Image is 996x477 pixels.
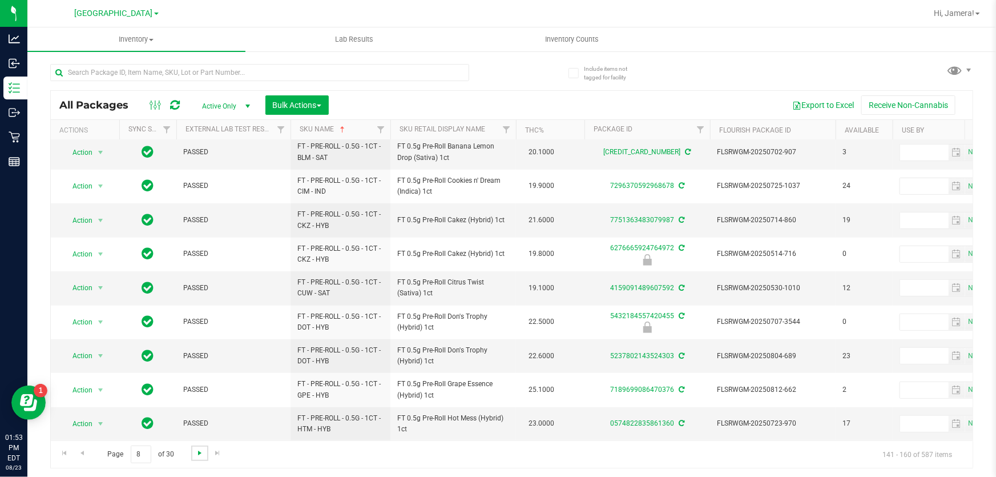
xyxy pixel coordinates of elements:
span: 19.9000 [523,178,560,194]
span: Sync from Compliance System [677,244,684,252]
span: 141 - 160 of 587 items [873,446,961,463]
span: select [94,246,108,262]
span: FT - PRE-ROLL - 0.5G - 1CT - CUW - SAT [297,277,384,299]
span: Page of 30 [98,446,184,463]
div: Actions [59,126,115,134]
span: Set Current date [965,348,985,364]
span: In Sync [142,280,154,296]
a: 0574822835861360 [610,419,674,427]
span: select [94,416,108,432]
span: Sync from Compliance System [677,312,684,320]
span: Sync from Compliance System [677,216,684,224]
span: Action [62,382,93,398]
div: Administrative Hold [583,322,712,333]
a: Available [845,126,879,134]
a: Use By [902,126,924,134]
a: 4159091489607592 [610,284,674,292]
span: 20.1000 [523,144,560,161]
span: select [965,314,984,330]
span: select [94,178,108,194]
span: Lab Results [320,34,389,45]
span: FT 0.5g Pre-Roll Banana Lemon Drop (Sativa) 1ct [397,141,509,163]
span: Set Current date [965,280,985,296]
a: Go to the last page [209,446,226,461]
a: Sync Status [128,125,172,133]
a: THC% [525,126,544,134]
span: 0 [842,316,886,327]
span: select [965,145,984,161]
a: Sku Retail Display Name [400,125,485,133]
span: Bulk Actions [273,101,321,110]
a: 6276665924764972 [610,244,674,252]
inline-svg: Outbound [9,107,20,118]
span: 19 [842,215,886,226]
span: FLSRWGM-20250530-1010 [717,283,829,294]
span: 22.5000 [523,314,560,330]
span: FT 0.5g Pre-Roll Cakez (Hybrid) 1ct [397,215,509,226]
span: Set Current date [965,314,985,330]
span: select [965,416,984,432]
span: FLSRWGM-20250723-970 [717,418,829,429]
span: Set Current date [965,212,985,229]
span: All Packages [59,99,140,111]
span: Hi, Jamera! [934,9,974,18]
span: select [94,145,108,161]
iframe: Resource center unread badge [34,384,47,398]
span: 12 [842,283,886,294]
iframe: Resource center [11,386,46,420]
a: 7751363483079987 [610,216,674,224]
inline-svg: Inventory [9,82,20,94]
span: select [94,314,108,330]
span: FLSRWGM-20250702-907 [717,147,829,158]
span: select [949,280,965,296]
span: PASSED [183,351,284,362]
span: select [94,348,108,364]
span: Include items not tagged for facility [584,65,641,82]
span: select [949,416,965,432]
span: 19.8000 [523,246,560,262]
a: External Lab Test Result [186,125,275,133]
span: select [965,382,984,398]
span: 3 [842,147,886,158]
span: FT 0.5g Pre-Roll Don's Trophy (Hybrid) 1ct [397,345,509,367]
span: FT - PRE-ROLL - 0.5G - 1CT - HTM - HYB [297,413,384,435]
inline-svg: Reports [9,156,20,167]
span: 23.0000 [523,415,560,432]
span: select [949,213,965,229]
span: Action [62,416,93,432]
span: FLSRWGM-20250804-689 [717,351,829,362]
a: Filter [158,120,176,139]
span: Set Current date [965,144,985,161]
a: 7296370592968678 [610,182,674,190]
span: FT - PRE-ROLL - 0.5G - 1CT - BLM - SAT [297,141,384,163]
span: [GEOGRAPHIC_DATA] [75,9,153,18]
span: FLSRWGM-20250714-860 [717,215,829,226]
span: In Sync [142,212,154,228]
span: In Sync [142,144,154,160]
span: 23 [842,351,886,362]
span: Set Current date [965,415,985,432]
span: 25.1000 [523,382,560,398]
a: 5432184557420455 [610,312,674,320]
span: select [965,348,984,364]
span: Sync from Compliance System [677,182,684,190]
a: Inventory [27,27,245,51]
inline-svg: Retail [9,131,20,143]
span: FLSRWGM-20250725-1037 [717,181,829,191]
a: Filter [272,120,291,139]
span: Action [62,314,93,330]
span: FT - PRE-ROLL - 0.5G - 1CT - DOT - HYB [297,311,384,333]
span: FT - PRE-ROLL - 0.5G - 1CT - CKZ - HYB [297,209,384,231]
span: FT 0.5g Pre-Roll Citrus Twist (Sativa) 1ct [397,277,509,299]
a: Inventory Counts [463,27,682,51]
a: SKU Name [300,125,347,133]
span: select [965,280,984,296]
a: 5237802143524303 [610,352,674,360]
input: Search Package ID, Item Name, SKU, Lot or Part Number... [50,64,469,81]
span: FLSRWGM-20250707-3544 [717,316,829,327]
span: select [949,314,965,330]
span: Inventory Counts [530,34,615,45]
span: PASSED [183,384,284,395]
span: Sync from Compliance System [684,148,691,156]
span: Action [62,213,93,229]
